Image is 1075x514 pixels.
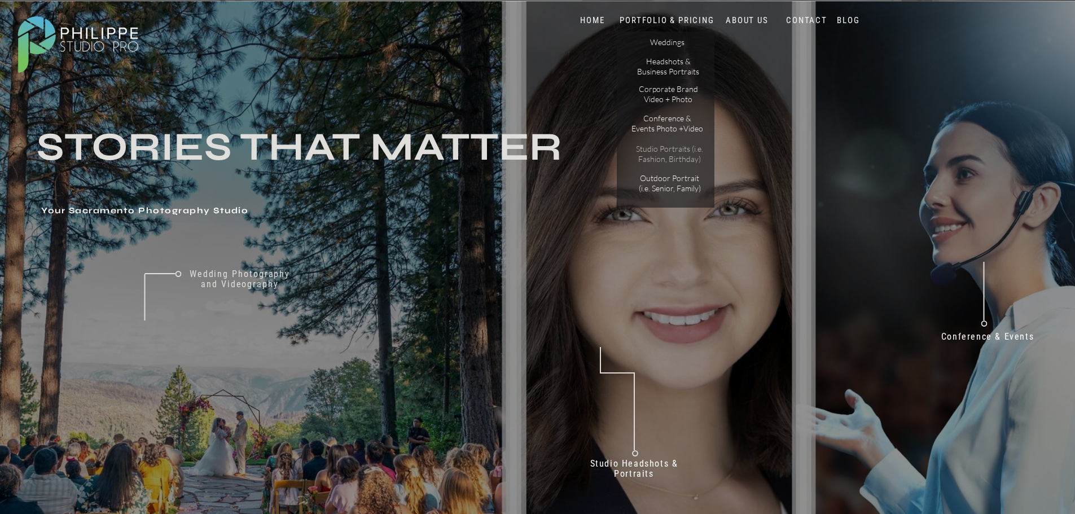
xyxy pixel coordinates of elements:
[634,173,705,193] a: Outdoor Portrait (i.e. Senior, Family)
[723,15,771,26] a: ABOUT US
[637,56,700,76] a: Headshots & Business Portraits
[569,15,617,26] a: HOME
[554,271,880,380] h2: Don't just take our word for it
[933,332,1042,347] a: Conference & Events
[635,37,699,49] a: Weddings
[37,129,600,198] h3: Stories that Matter
[631,113,704,133] a: Conference & Events Photo +Video
[631,144,708,164] a: Studio Portraits (i.e. Fashion, Birthday)
[784,15,830,26] a: CONTACT
[637,84,700,104] a: Corporate Brand Video + Photo
[651,420,803,451] p: 70+ 5 Star reviews on Google & Yelp
[181,269,299,300] a: Wedding Photography and Videography
[577,459,692,483] a: Studio Headshots & Portraits
[41,206,460,217] h1: Your Sacramento Photography Studio
[835,15,863,26] a: BLOG
[617,15,718,26] a: PORTFOLIO & PRICING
